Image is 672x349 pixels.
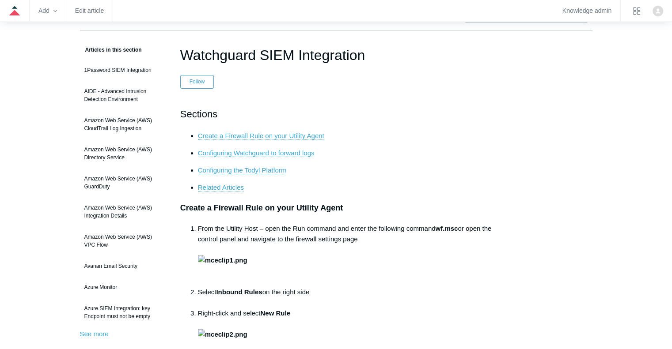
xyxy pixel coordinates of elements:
[38,8,57,13] zd-hc-trigger: Add
[180,45,492,66] h1: Watchguard SIEM Integration
[653,6,663,16] zd-hc-trigger: Click your profile icon to open the profile menu
[198,329,247,340] img: mceclip2.png
[435,225,458,232] strong: wf.msc
[80,83,167,108] a: AIDE - Advanced Intrusion Detection Environment
[80,279,167,296] a: Azure Monitor
[653,6,663,16] img: user avatar
[80,141,167,166] a: Amazon Web Service (AWS) Directory Service
[80,170,167,195] a: Amazon Web Service (AWS) GuardDuty
[260,309,290,317] strong: New Rule
[80,199,167,224] a: Amazon Web Service (AWS) Integration Details
[198,255,247,266] img: mceclip1.png
[80,258,167,274] a: Avanan Email Security
[80,112,167,137] a: Amazon Web Service (AWS) CloudTrail Log Ingestion
[198,184,244,191] a: Related Articles
[198,149,315,157] a: Configuring Watchguard to forward logs
[180,106,492,122] h2: Sections
[198,287,492,308] li: Select on the right side
[198,166,287,174] a: Configuring the Todyl Platform
[80,47,142,53] span: Articles in this section
[216,288,262,296] strong: Inbound Rules
[198,223,492,287] li: From the Utility Host – open the Run command and enter the following command or open the control ...
[198,132,324,140] a: Create a Firewall Rule on your Utility Agent
[80,229,167,253] a: Amazon Web Service (AWS) VPC Flow
[180,202,492,214] h3: Create a Firewall Rule on your Utility Agent
[75,8,104,13] a: Edit article
[80,62,167,79] a: 1Password SIEM Integration
[80,330,109,338] a: See more
[562,8,611,13] a: Knowledge admin
[180,75,214,88] button: Follow Article
[80,300,167,325] a: Azure SIEM Integration: key Endpoint must not be empty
